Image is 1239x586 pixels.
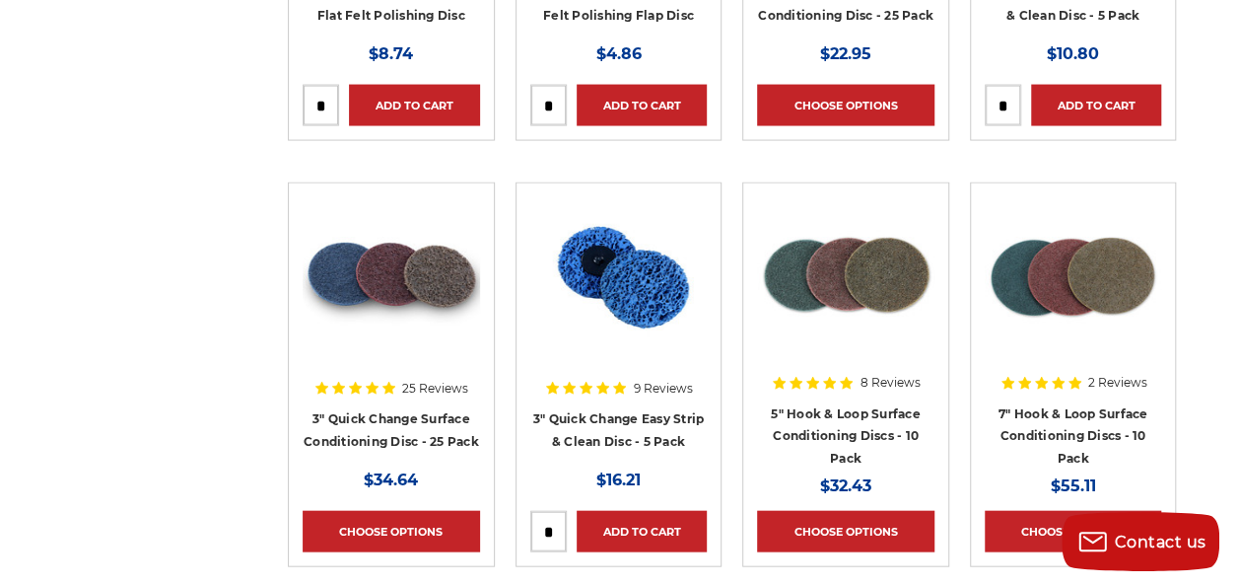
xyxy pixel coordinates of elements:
[985,197,1162,430] a: 7 inch surface conditioning discs
[820,476,871,495] span: $32.43
[303,197,480,430] a: 3-inch surface conditioning quick change disc by Black Hawk Abrasives
[757,85,934,126] a: Choose Options
[595,44,641,63] span: $4.86
[757,197,934,430] a: 5 inch surface conditioning discs
[577,511,708,552] a: Add to Cart
[985,511,1162,552] a: Choose Options
[985,197,1162,355] img: 7 inch surface conditioning discs
[1062,512,1219,571] button: Contact us
[1051,476,1096,495] span: $55.11
[577,85,708,126] a: Add to Cart
[303,511,480,552] a: Choose Options
[998,406,1148,466] a: 7" Hook & Loop Surface Conditioning Discs - 10 Pack
[349,85,480,126] a: Add to Cart
[820,44,871,63] span: $22.95
[303,197,480,355] img: 3-inch surface conditioning quick change disc by Black Hawk Abrasives
[1031,85,1162,126] a: Add to Cart
[757,197,934,355] img: 5 inch surface conditioning discs
[533,411,705,449] a: 3" Quick Change Easy Strip & Clean Disc - 5 Pack
[530,197,708,430] a: 3 inch blue strip it quick change discs by BHA
[369,44,413,63] span: $8.74
[304,411,479,449] a: 3" Quick Change Surface Conditioning Disc - 25 Pack
[530,197,708,355] img: 3 inch blue strip it quick change discs by BHA
[364,471,418,489] span: $34.64
[1115,533,1206,551] span: Contact us
[757,511,934,552] a: Choose Options
[596,471,641,489] span: $16.21
[1047,44,1099,63] span: $10.80
[771,406,921,466] a: 5" Hook & Loop Surface Conditioning Discs - 10 Pack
